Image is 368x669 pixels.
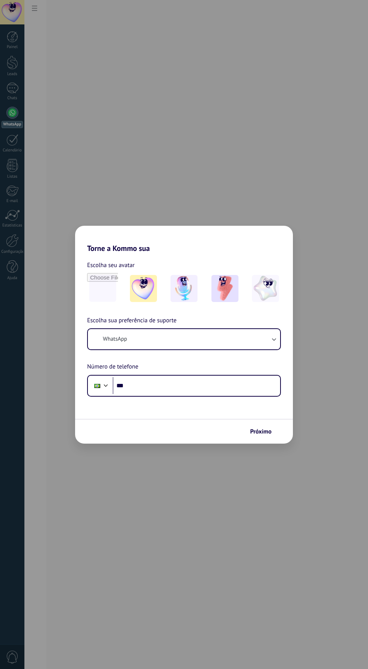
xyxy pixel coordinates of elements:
[88,329,280,349] button: WhatsApp
[250,429,271,434] span: Próximo
[75,226,293,253] h2: Torne a Kommo sua
[87,260,135,270] span: Escolha seu avatar
[130,275,157,302] img: -1.jpeg
[247,425,282,438] button: Próximo
[170,275,198,302] img: -2.jpeg
[103,335,127,343] span: WhatsApp
[90,378,104,394] div: Brazil: + 55
[252,275,279,302] img: -4.jpeg
[87,362,138,372] span: Número de telefone
[87,316,176,326] span: Escolha sua preferência de suporte
[211,275,238,302] img: -3.jpeg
